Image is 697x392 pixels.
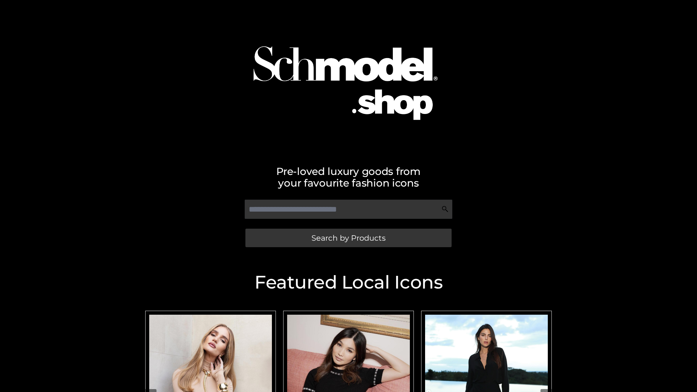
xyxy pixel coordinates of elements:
h2: Featured Local Icons​ [142,273,555,291]
span: Search by Products [311,234,386,242]
a: Search by Products [245,229,452,247]
img: Search Icon [441,205,449,213]
h2: Pre-loved luxury goods from your favourite fashion icons [142,166,555,189]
